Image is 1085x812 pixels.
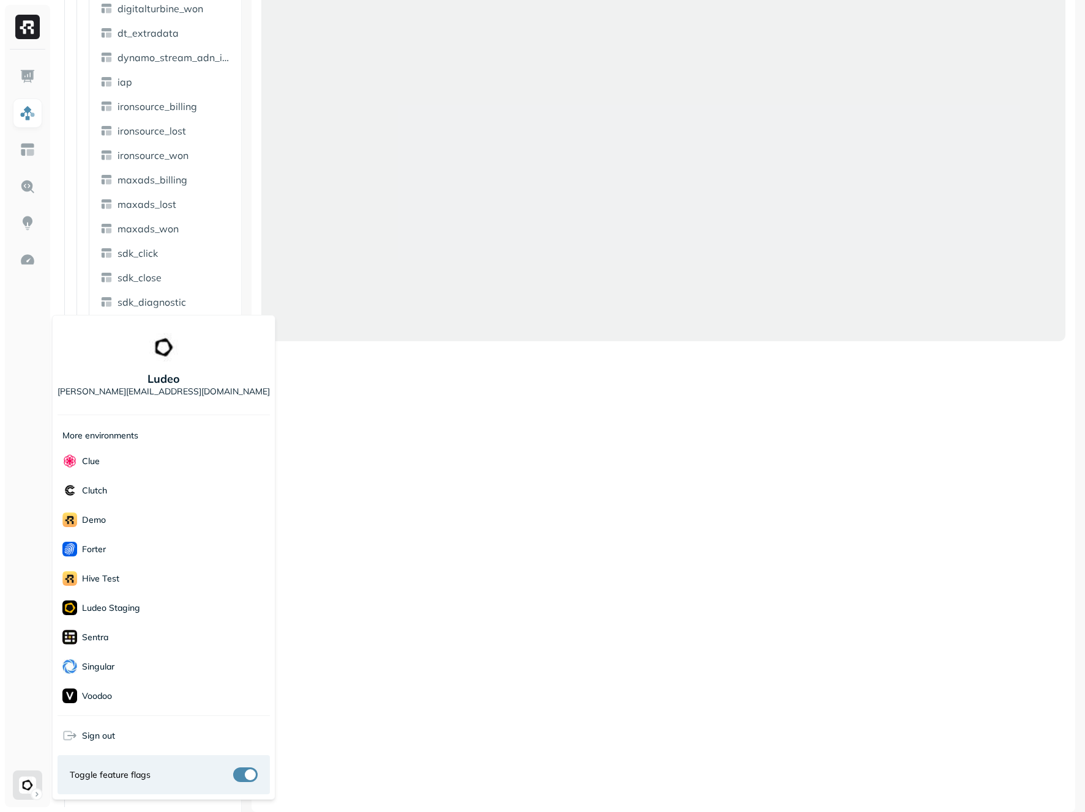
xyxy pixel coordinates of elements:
[82,730,115,742] span: Sign out
[58,386,270,397] p: [PERSON_NAME][EMAIL_ADDRESS][DOMAIN_NAME]
[70,769,151,781] span: Toggle feature flags
[62,600,77,615] img: Ludeo Staging
[82,573,119,585] p: Hive Test
[82,456,100,467] p: Clue
[62,659,77,674] img: Singular
[82,602,140,614] p: Ludeo Staging
[62,430,138,441] p: More environments
[62,630,77,644] img: Sentra
[82,690,112,702] p: Voodoo
[149,333,179,362] img: Ludeo
[82,632,108,643] p: Sentra
[62,454,77,468] img: Clue
[147,372,180,386] p: Ludeo
[82,544,106,555] p: Forter
[62,571,77,586] img: Hive Test
[82,485,107,496] p: Clutch
[82,514,106,526] p: demo
[62,688,77,703] img: Voodoo
[62,512,77,527] img: demo
[82,661,114,673] p: Singular
[62,542,77,556] img: Forter
[62,483,77,498] img: Clutch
